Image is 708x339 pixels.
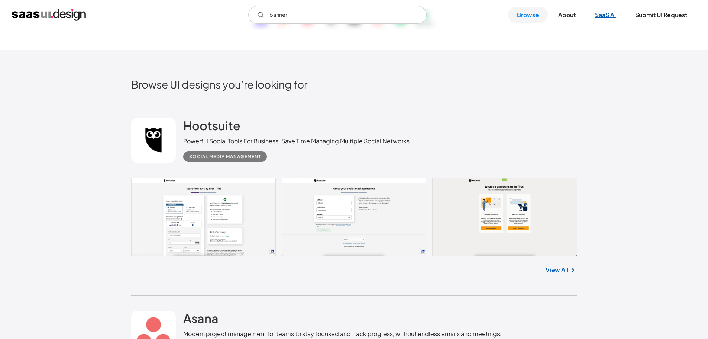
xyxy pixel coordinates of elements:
a: SaaS Ai [586,7,625,23]
div: Powerful Social Tools For Business. Save Time Managing Multiple Social Networks [183,137,410,145]
input: Search UI designs you're looking for... [248,6,427,24]
a: Submit UI Request [626,7,696,23]
div: Modern project management for teams to stay focused and track progress, without endless emails an... [183,329,502,338]
h2: Asana [183,311,219,326]
a: Hootsuite [183,118,240,137]
a: Browse [508,7,548,23]
a: View All [546,265,568,274]
a: About [549,7,585,23]
div: Social Media Management [189,152,261,161]
form: Email Form [248,6,427,24]
a: Asana [183,311,219,329]
h2: Browse UI designs you’re looking for [131,78,577,91]
a: home [12,9,86,21]
h2: Hootsuite [183,118,240,133]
